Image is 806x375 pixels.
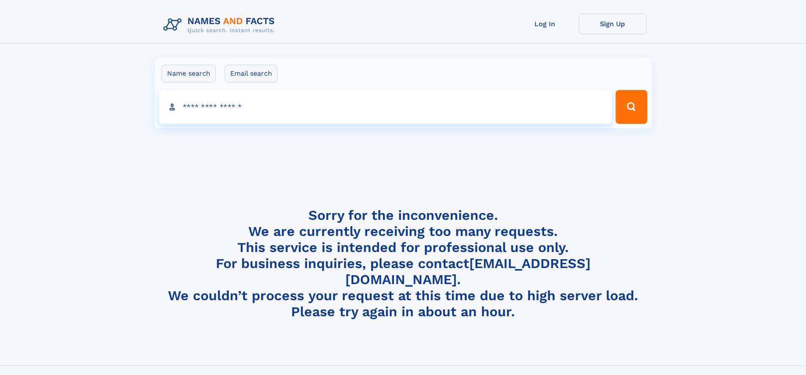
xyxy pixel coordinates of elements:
[160,14,282,36] img: Logo Names and Facts
[162,65,216,82] label: Name search
[159,90,612,124] input: search input
[579,14,646,34] a: Sign Up
[160,207,646,320] h4: Sorry for the inconvenience. We are currently receiving too many requests. This service is intend...
[616,90,647,124] button: Search Button
[345,255,591,287] a: [EMAIL_ADDRESS][DOMAIN_NAME]
[225,65,278,82] label: Email search
[511,14,579,34] a: Log In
